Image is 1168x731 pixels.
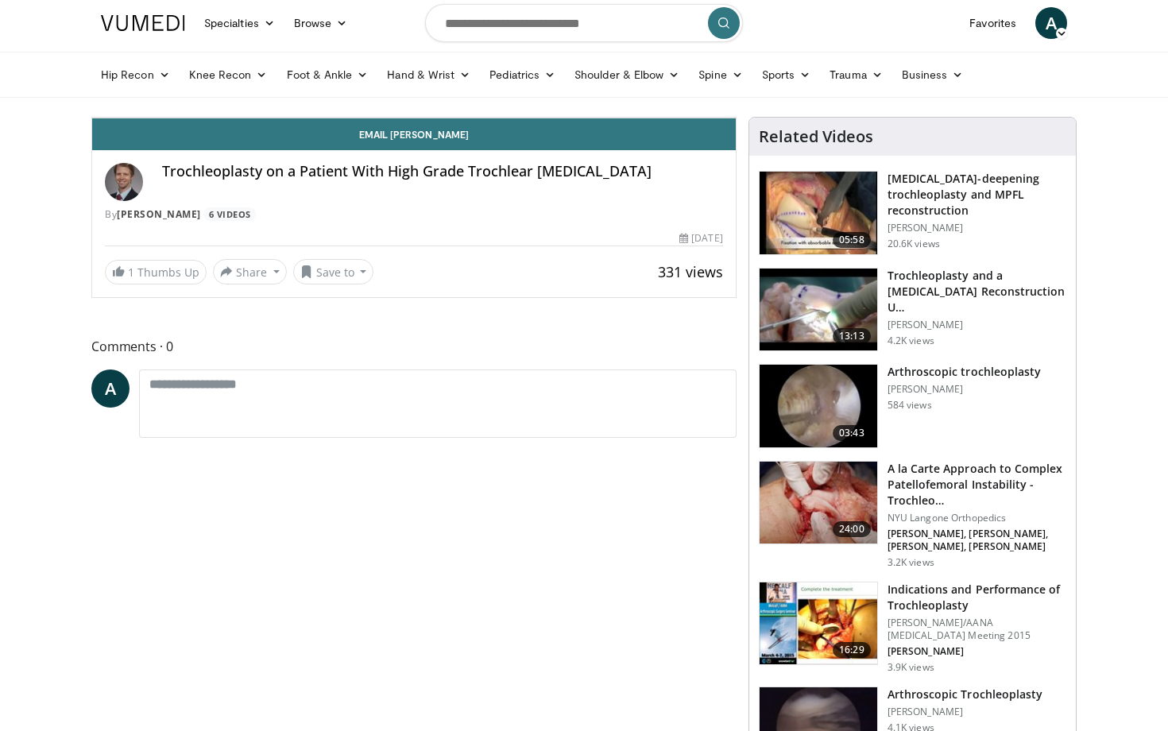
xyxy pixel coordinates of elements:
a: 16:29 Indications and Performance of Trochleoplasty [PERSON_NAME]/AANA [MEDICAL_DATA] Meeting 201... [759,582,1066,674]
span: 1 [128,265,134,280]
a: Business [892,59,973,91]
h3: [MEDICAL_DATA]-deepening trochleoplasty and MPFL reconstruction [888,171,1066,219]
img: a5e982f3-ba03-4567-8932-7fe38be711ad.150x105_q85_crop-smart_upscale.jpg [760,269,877,351]
button: Share [213,259,287,284]
div: By [105,207,723,222]
a: 13:13 Trochleoplasty and a [MEDICAL_DATA] Reconstruction U… [PERSON_NAME] 4.2K views [759,268,1066,352]
a: Favorites [960,7,1026,39]
img: VuMedi Logo [101,15,185,31]
h3: Trochleoplasty and a [MEDICAL_DATA] Reconstruction U… [888,268,1066,315]
a: Hand & Wrist [377,59,480,91]
a: Foot & Ankle [277,59,378,91]
p: 20.6K views [888,238,940,250]
img: fbf323a9-0d29-4b2e-9ea5-256b1c16c28b.150x105_q85_crop-smart_upscale.jpg [760,582,877,665]
span: 03:43 [833,425,871,441]
p: [PERSON_NAME] [888,383,1042,396]
a: Knee Recon [180,59,277,91]
a: 24:00 A la Carte Approach to Complex Patellofemoral Instability - Trochleo… NYU Langone Orthopedi... [759,461,1066,569]
span: 24:00 [833,521,871,537]
a: Email [PERSON_NAME] [92,118,736,150]
a: 6 Videos [203,207,256,221]
a: Browse [284,7,358,39]
h3: Arthroscopic trochleoplasty [888,364,1042,380]
img: 6581762a-d73e-4f67-b68b-ed2d5125c0ce.150x105_q85_crop-smart_upscale.jpg [760,365,877,447]
h4: Related Videos [759,127,873,146]
a: Sports [752,59,821,91]
a: 1 Thumbs Up [105,260,207,284]
p: [PERSON_NAME] [888,706,1043,718]
a: A [1035,7,1067,39]
button: Save to [293,259,374,284]
input: Search topics, interventions [425,4,743,42]
p: [PERSON_NAME] [888,645,1066,658]
h3: Arthroscopic Trochleoplasty [888,687,1043,702]
a: Trauma [820,59,892,91]
a: Shoulder & Elbow [565,59,689,91]
p: [PERSON_NAME]/AANA [MEDICAL_DATA] Meeting 2015 [888,617,1066,642]
a: Specialties [195,7,284,39]
p: 584 views [888,399,932,412]
img: Avatar [105,163,143,201]
p: [PERSON_NAME] [888,319,1066,331]
p: [PERSON_NAME], [PERSON_NAME], [PERSON_NAME], [PERSON_NAME] [888,528,1066,553]
span: Comments 0 [91,336,737,357]
h4: Trochleoplasty on a Patient With High Grade Trochlear [MEDICAL_DATA] [162,163,723,180]
img: XzOTlMlQSGUnbGTX4xMDoxOjB1O8AjAz_1.150x105_q85_crop-smart_upscale.jpg [760,172,877,254]
span: 16:29 [833,642,871,658]
a: Hip Recon [91,59,180,91]
span: 05:58 [833,232,871,248]
p: [PERSON_NAME] [888,222,1066,234]
img: a90e2197-4edb-402e-9c66-3a2fbbd79a7e.jpg.150x105_q85_crop-smart_upscale.jpg [760,462,877,544]
a: Spine [689,59,752,91]
h3: A la Carte Approach to Complex Patellofemoral Instability - Trochleo… [888,461,1066,509]
span: 13:13 [833,328,871,344]
a: 05:58 [MEDICAL_DATA]-deepening trochleoplasty and MPFL reconstruction [PERSON_NAME] 20.6K views [759,171,1066,255]
p: 3.2K views [888,556,934,569]
div: [DATE] [679,231,722,246]
p: NYU Langone Orthopedics [888,512,1066,524]
a: Pediatrics [480,59,565,91]
p: 3.9K views [888,661,934,674]
a: 03:43 Arthroscopic trochleoplasty [PERSON_NAME] 584 views [759,364,1066,448]
p: 4.2K views [888,335,934,347]
a: [PERSON_NAME] [117,207,201,221]
h3: Indications and Performance of Trochleoplasty [888,582,1066,613]
span: 331 views [658,262,723,281]
a: A [91,369,130,408]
